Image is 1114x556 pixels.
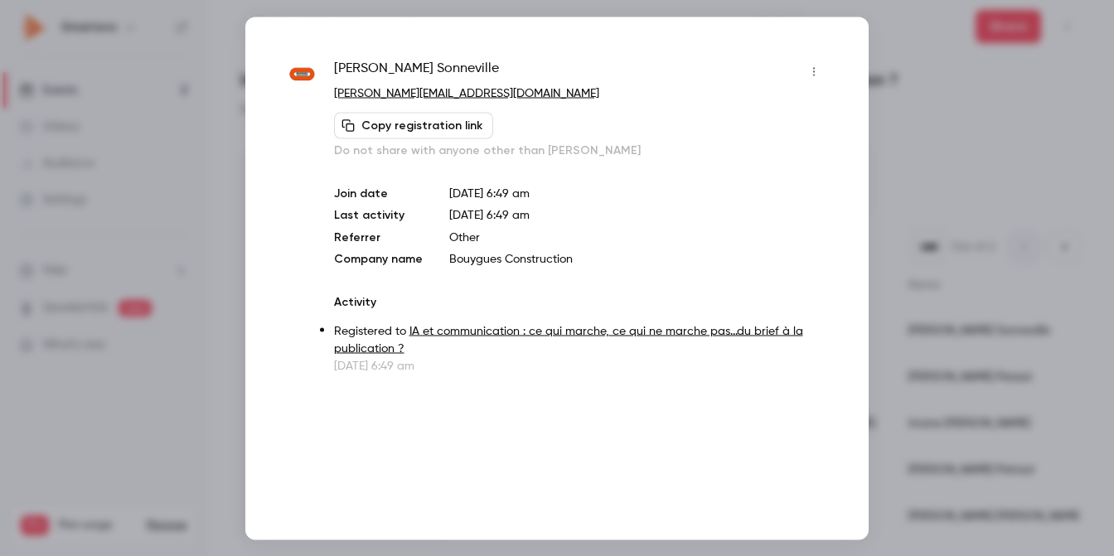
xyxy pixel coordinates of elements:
p: Other [449,229,827,245]
p: Join date [334,185,423,201]
p: Referrer [334,229,423,245]
span: [DATE] 6:49 am [449,209,530,220]
button: Copy registration link [334,112,493,138]
p: Do not share with anyone other than [PERSON_NAME] [334,142,827,158]
p: Last activity [334,206,423,224]
p: Company name [334,250,423,267]
a: IA et communication : ce qui marche, ce qui ne marche pas...du brief à la publication ? [334,325,803,354]
p: [DATE] 6:49 am [449,185,827,201]
p: Registered to [334,322,827,357]
a: [PERSON_NAME][EMAIL_ADDRESS][DOMAIN_NAME] [334,87,599,99]
span: [PERSON_NAME] Sonneville [334,58,499,85]
p: [DATE] 6:49 am [334,357,827,374]
img: bouygues-construction.com [287,60,317,90]
p: Bouygues Construction [449,250,827,267]
p: Activity [334,293,827,310]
